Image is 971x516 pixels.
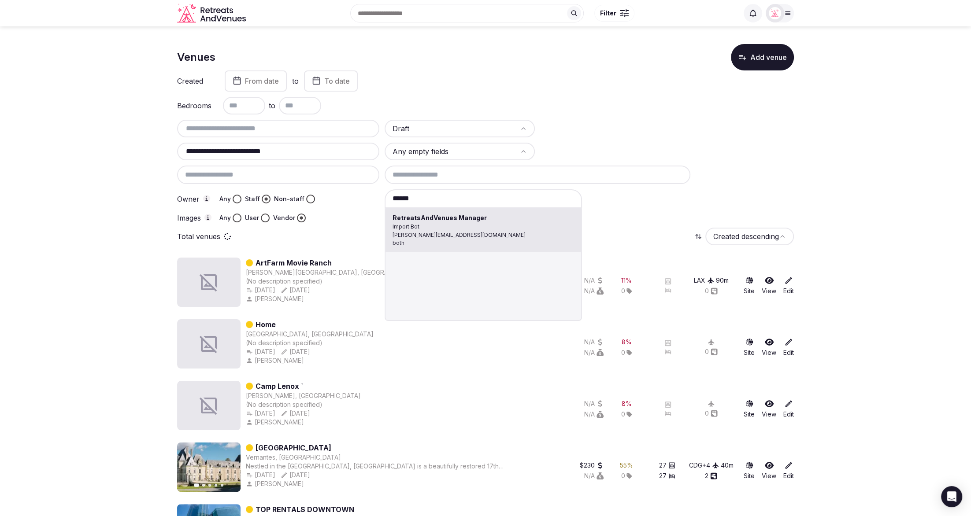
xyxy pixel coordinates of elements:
img: miaceralde [769,7,781,19]
div: Import Bot [393,223,574,231]
a: Visit the homepage [177,4,248,23]
strong: RetreatsAndVenues Manager [393,214,487,221]
span: both [393,240,574,247]
div: Open Intercom Messenger [941,486,962,507]
svg: Retreats and Venues company logo [177,4,248,23]
button: Filter [594,5,634,22]
span: Filter [600,9,616,18]
span: [PERSON_NAME][EMAIL_ADDRESS][DOMAIN_NAME] [393,232,574,239]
